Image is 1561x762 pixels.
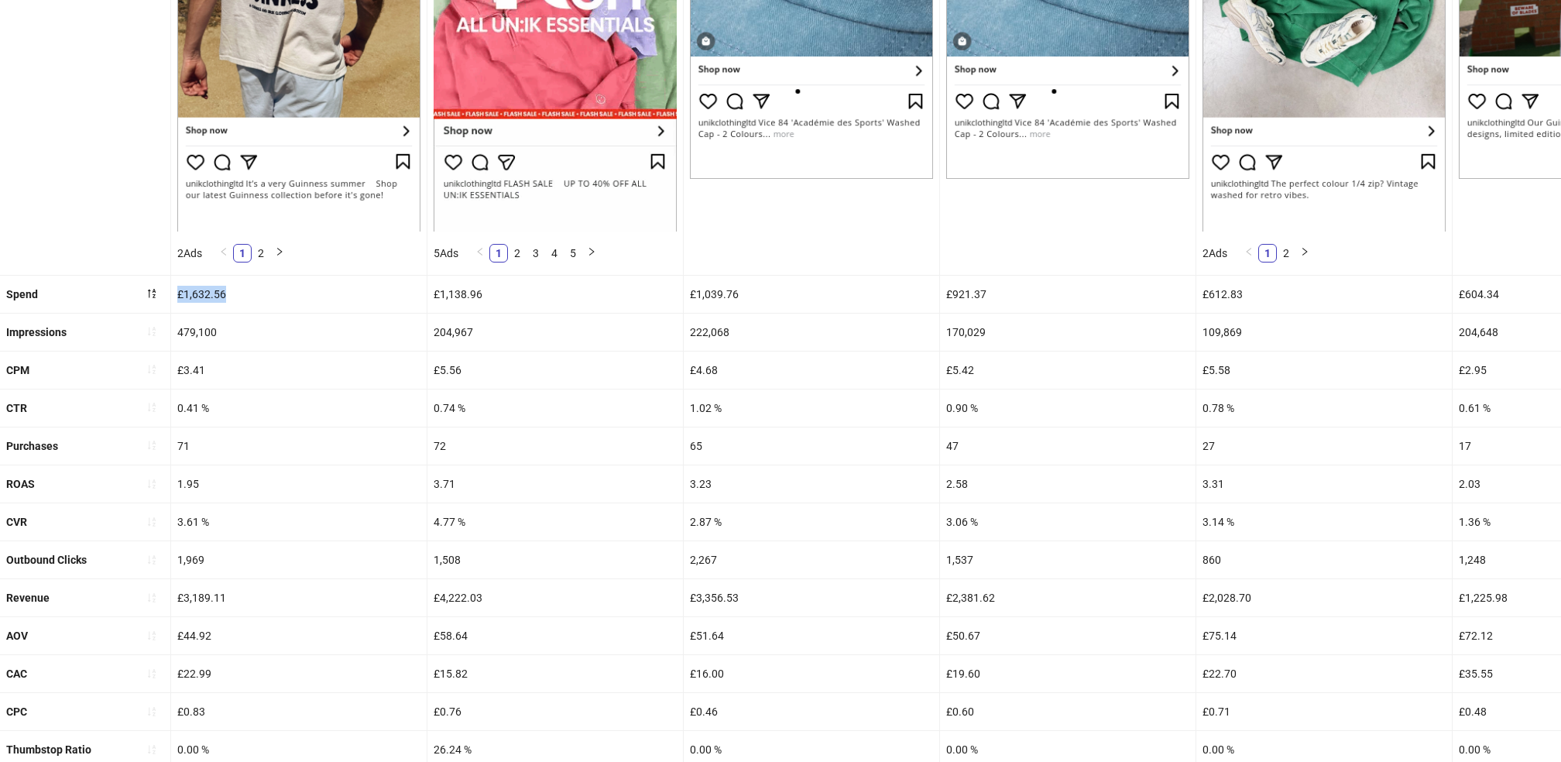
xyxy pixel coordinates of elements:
[171,579,427,616] div: £3,189.11
[6,326,67,338] b: Impressions
[427,314,683,351] div: 204,967
[1196,314,1452,351] div: 109,869
[1300,247,1309,256] span: right
[427,693,683,730] div: £0.76
[582,244,601,263] li: Next Page
[684,617,939,654] div: £51.64
[475,247,485,256] span: left
[1244,247,1254,256] span: left
[427,579,683,616] div: £4,222.03
[146,479,157,489] span: sort-ascending
[171,390,427,427] div: 0.41 %
[6,478,35,490] b: ROAS
[171,541,427,578] div: 1,969
[684,693,939,730] div: £0.46
[146,326,157,337] span: sort-ascending
[171,427,427,465] div: 71
[427,276,683,313] div: £1,138.96
[684,314,939,351] div: 222,068
[1196,579,1452,616] div: £2,028.70
[171,655,427,692] div: £22.99
[427,655,683,692] div: £15.82
[1259,245,1276,262] a: 1
[146,517,157,527] span: sort-ascending
[684,390,939,427] div: 1.02 %
[171,352,427,389] div: £3.41
[171,617,427,654] div: £44.92
[508,244,527,263] li: 2
[6,705,27,718] b: CPC
[1196,503,1452,541] div: 3.14 %
[6,554,87,566] b: Outbound Clicks
[940,465,1196,503] div: 2.58
[527,245,544,262] a: 3
[146,364,157,375] span: sort-ascending
[427,465,683,503] div: 3.71
[1196,617,1452,654] div: £75.14
[940,314,1196,351] div: 170,029
[940,579,1196,616] div: £2,381.62
[427,427,683,465] div: 72
[1196,655,1452,692] div: £22.70
[275,247,284,256] span: right
[427,390,683,427] div: 0.74 %
[146,630,157,641] span: sort-ascending
[564,244,582,263] li: 5
[1196,465,1452,503] div: 3.31
[940,503,1196,541] div: 3.06 %
[509,245,526,262] a: 2
[427,541,683,578] div: 1,508
[940,352,1196,389] div: £5.42
[684,352,939,389] div: £4.68
[940,390,1196,427] div: 0.90 %
[234,245,251,262] a: 1
[471,244,489,263] li: Previous Page
[1196,276,1452,313] div: £612.83
[527,244,545,263] li: 3
[171,465,427,503] div: 1.95
[6,668,27,680] b: CAC
[489,244,508,263] li: 1
[171,314,427,351] div: 479,100
[684,579,939,616] div: £3,356.53
[1240,244,1258,263] li: Previous Page
[471,244,489,263] button: left
[1240,244,1258,263] button: left
[684,427,939,465] div: 65
[1278,245,1295,262] a: 2
[219,247,228,256] span: left
[684,465,939,503] div: 3.23
[1295,244,1314,263] li: Next Page
[1277,244,1295,263] li: 2
[940,541,1196,578] div: 1,537
[233,244,252,263] li: 1
[684,276,939,313] div: £1,039.76
[146,592,157,603] span: sort-ascending
[545,244,564,263] li: 4
[940,655,1196,692] div: £19.60
[582,244,601,263] button: right
[427,352,683,389] div: £5.56
[177,247,202,259] span: 2 Ads
[146,668,157,679] span: sort-ascending
[1196,541,1452,578] div: 860
[684,503,939,541] div: 2.87 %
[434,247,458,259] span: 5 Ads
[146,402,157,413] span: sort-ascending
[684,655,939,692] div: £16.00
[587,247,596,256] span: right
[940,693,1196,730] div: £0.60
[146,706,157,717] span: sort-ascending
[490,245,507,262] a: 1
[171,503,427,541] div: 3.61 %
[6,592,50,604] b: Revenue
[252,244,270,263] li: 2
[6,288,38,300] b: Spend
[940,427,1196,465] div: 47
[1196,352,1452,389] div: £5.58
[427,617,683,654] div: £58.64
[6,440,58,452] b: Purchases
[6,402,27,414] b: CTR
[171,693,427,730] div: £0.83
[6,743,91,756] b: Thumbstop Ratio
